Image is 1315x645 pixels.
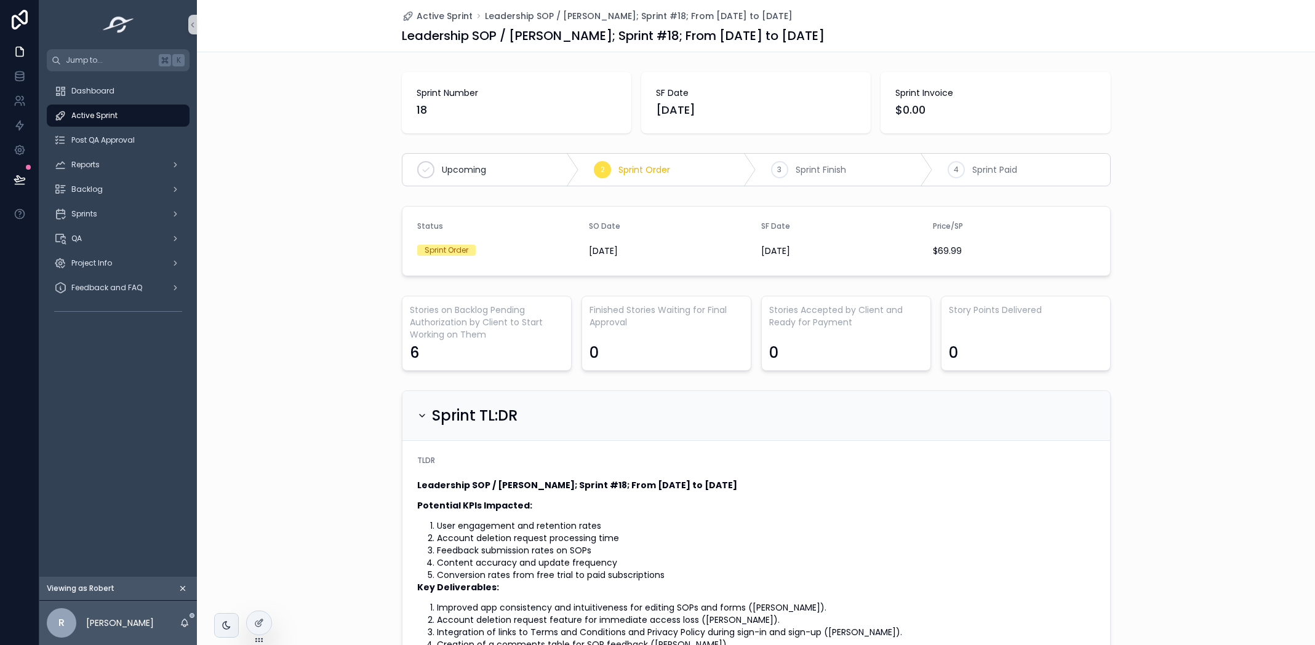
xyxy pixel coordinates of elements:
span: Viewing as Robert [47,584,114,593]
span: Sprint Invoice [895,87,1095,99]
span: Sprints [71,209,97,219]
div: 0 [769,343,778,363]
span: SF Date [761,221,790,231]
span: SO Date [589,221,620,231]
h1: Leadership SOP / [PERSON_NAME]; Sprint #18; From [DATE] to [DATE] [402,27,825,44]
span: Upcoming [442,164,486,176]
h3: Stories on Backlog Pending Authorization by Client to Start Working on Them [410,304,564,341]
span: Feedback and FAQ [71,283,142,293]
div: 0 [590,343,599,363]
li: Account deletion request feature for immediate access loss ([PERSON_NAME]). [437,614,1095,626]
a: Active Sprint [402,10,473,22]
li: Conversion rates from free trial to paid subscriptions [437,569,1095,581]
div: scrollable content [39,71,197,337]
span: [DATE] [761,245,924,257]
h3: Stories Accepted by Client and Ready for Payment [769,304,923,328]
a: Dashboard [47,80,190,102]
a: Backlog [47,178,190,200]
strong: Key Deliverables: [417,581,499,593]
a: Reports [47,154,190,176]
span: $0.00 [895,101,1095,119]
a: Sprints [47,203,190,225]
span: Sprint Order [618,164,670,176]
button: Jump to...K [47,49,190,71]
li: Feedback submission rates on SOPs [437,544,1095,556]
li: Content accuracy and update frequency [437,556,1095,569]
span: Reports [71,160,100,170]
li: User engagement and retention rates [437,520,1095,532]
span: Sprint Finish [796,164,846,176]
span: Backlog [71,184,103,194]
div: 0 [949,343,958,363]
img: App logo [99,15,138,34]
span: [DATE] [589,245,751,257]
a: QA [47,228,190,250]
span: Sprint Number [417,87,617,99]
h3: Finished Stories Waiting for Final Approval [590,304,743,328]
span: Active Sprint [71,111,118,121]
li: Account deletion request processing time [437,532,1095,544]
span: QA [71,234,82,243]
span: TLDR [417,455,435,465]
a: Leadership SOP / [PERSON_NAME]; Sprint #18; From [DATE] to [DATE] [485,10,793,22]
strong: Leadership SOP / [PERSON_NAME]; Sprint #18; From [DATE] to [DATE] [417,479,737,491]
span: R [58,615,65,630]
h2: Sprint TL:DR [432,406,518,425]
span: Price/SP [933,221,963,231]
span: Sprint Paid [972,164,1017,176]
a: Feedback and FAQ [47,277,190,299]
span: SF Date [656,87,856,99]
span: [DATE] [656,101,856,119]
li: Improved app consistency and intuitiveness for editing SOPs and forms ([PERSON_NAME]). [437,601,1095,614]
li: Integration of links to Terms and Conditions and Privacy Policy during sign-in and sign-up ([PERS... [437,626,1095,638]
span: K [174,55,183,65]
span: Project Info [71,258,112,268]
span: 2 [601,165,605,175]
a: Post QA Approval [47,129,190,151]
a: Project Info [47,252,190,274]
div: 6 [410,343,419,363]
span: $69.99 [933,245,1095,257]
span: Dashboard [71,86,114,96]
a: Active Sprint [47,105,190,127]
strong: Potential KPIs Impacted: [417,499,532,512]
span: 4 [954,165,959,175]
span: 18 [417,101,617,119]
span: 3 [777,165,781,175]
span: Post QA Approval [71,135,135,145]
span: Status [417,221,443,231]
div: Sprint Order [425,245,468,256]
span: Active Sprint [417,10,473,22]
span: Jump to... [66,55,154,65]
h3: Story Points Delivered [949,304,1103,316]
p: [PERSON_NAME] [86,617,154,629]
